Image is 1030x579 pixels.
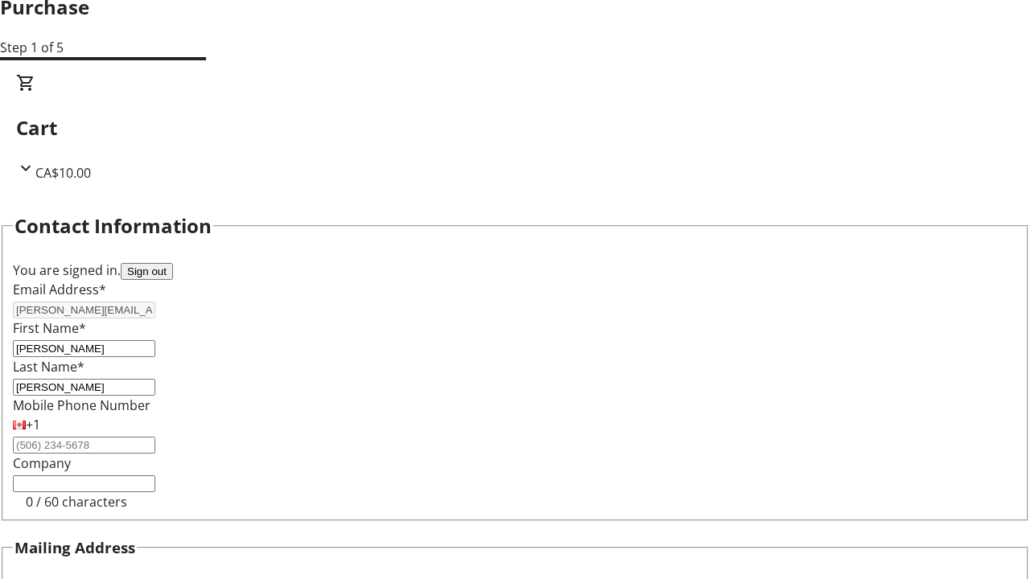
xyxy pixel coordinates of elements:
h3: Mailing Address [14,536,135,559]
button: Sign out [121,263,173,280]
label: Email Address* [13,281,106,298]
label: Last Name* [13,358,84,376]
div: CartCA$10.00 [16,73,1014,183]
input: (506) 234-5678 [13,437,155,454]
h2: Contact Information [14,211,212,240]
label: First Name* [13,319,86,337]
label: Mobile Phone Number [13,396,150,414]
div: You are signed in. [13,261,1017,280]
tr-character-limit: 0 / 60 characters [26,493,127,511]
span: CA$10.00 [35,164,91,182]
h2: Cart [16,113,1014,142]
label: Company [13,454,71,472]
